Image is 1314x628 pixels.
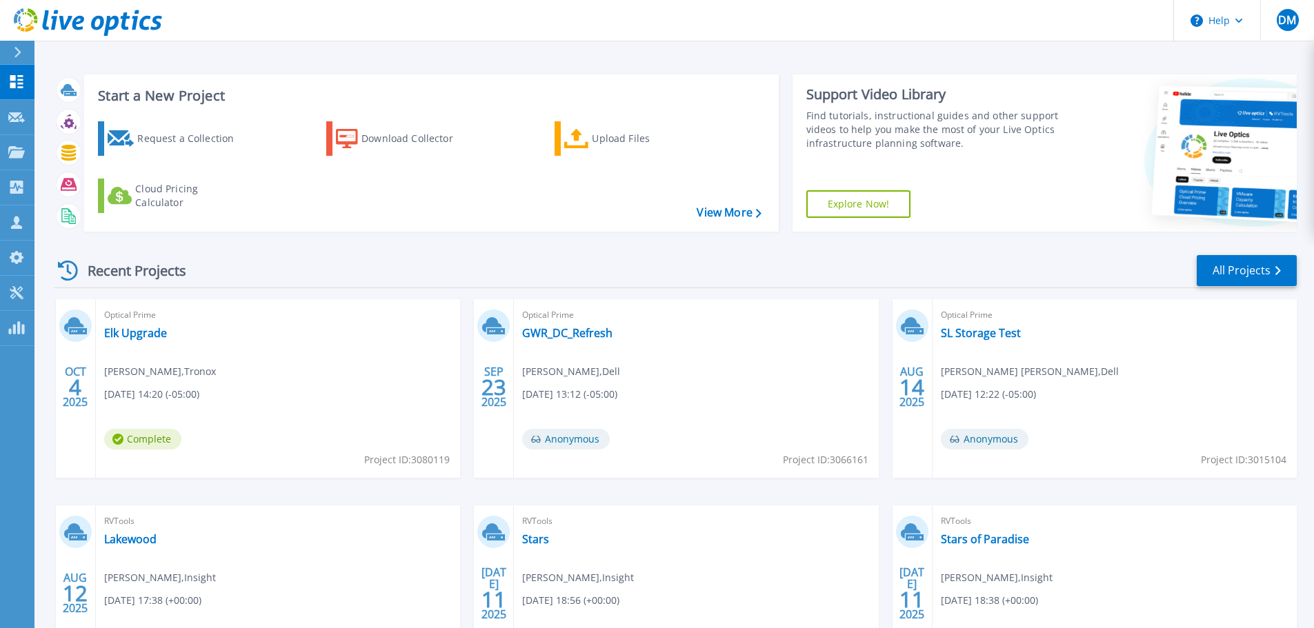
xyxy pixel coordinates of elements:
[941,514,1288,529] span: RVTools
[104,326,167,340] a: Elk Upgrade
[137,125,248,152] div: Request a Collection
[697,206,761,219] a: View More
[481,362,507,412] div: SEP 2025
[104,364,216,379] span: [PERSON_NAME] , Tronox
[53,254,205,287] div: Recent Projects
[941,326,1021,340] a: SL Storage Test
[522,514,870,529] span: RVTools
[481,594,506,605] span: 11
[104,307,452,323] span: Optical Prime
[592,125,702,152] div: Upload Files
[522,364,620,379] span: [PERSON_NAME] , Dell
[522,593,619,608] span: [DATE] 18:56 (+00:00)
[899,381,924,393] span: 14
[899,362,925,412] div: AUG 2025
[104,532,157,546] a: Lakewood
[899,568,925,618] div: [DATE] 2025
[98,88,761,103] h3: Start a New Project
[806,85,1064,103] div: Support Video Library
[1278,14,1296,26] span: DM
[62,568,88,618] div: AUG 2025
[806,109,1064,150] div: Find tutorials, instructional guides and other support videos to help you make the most of your L...
[522,326,613,340] a: GWR_DC_Refresh
[522,429,610,449] span: Anonymous
[104,387,199,402] span: [DATE] 14:20 (-05:00)
[326,121,480,156] a: Download Collector
[941,570,1053,585] span: [PERSON_NAME] , Insight
[522,532,549,546] a: Stars
[104,593,201,608] span: [DATE] 17:38 (+00:00)
[941,429,1028,449] span: Anonymous
[783,452,868,467] span: Project ID: 3066161
[364,452,450,467] span: Project ID: 3080119
[69,381,81,393] span: 4
[63,587,88,599] span: 12
[941,532,1029,546] a: Stars of Paradise
[1201,452,1286,467] span: Project ID: 3015104
[1197,255,1297,286] a: All Projects
[481,381,506,393] span: 23
[98,121,252,156] a: Request a Collection
[941,364,1119,379] span: [PERSON_NAME] [PERSON_NAME] , Dell
[98,179,252,213] a: Cloud Pricing Calculator
[522,387,617,402] span: [DATE] 13:12 (-05:00)
[806,190,911,218] a: Explore Now!
[941,593,1038,608] span: [DATE] 18:38 (+00:00)
[104,570,216,585] span: [PERSON_NAME] , Insight
[481,568,507,618] div: [DATE] 2025
[941,387,1036,402] span: [DATE] 12:22 (-05:00)
[899,594,924,605] span: 11
[522,307,870,323] span: Optical Prime
[104,514,452,529] span: RVTools
[522,570,634,585] span: [PERSON_NAME] , Insight
[555,121,708,156] a: Upload Files
[361,125,472,152] div: Download Collector
[104,429,181,449] span: Complete
[62,362,88,412] div: OCT 2025
[941,307,1288,323] span: Optical Prime
[135,182,246,210] div: Cloud Pricing Calculator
